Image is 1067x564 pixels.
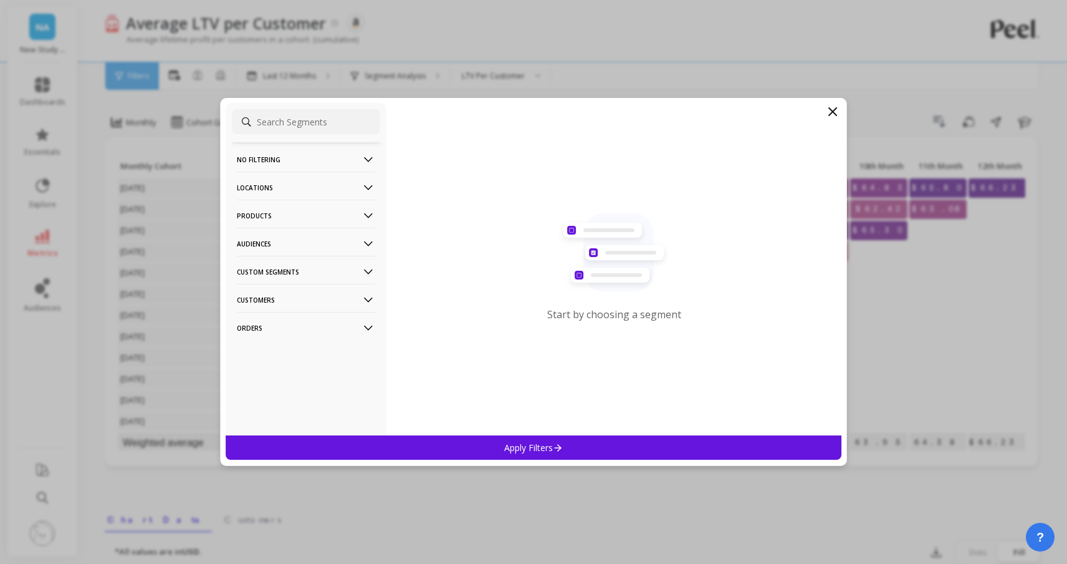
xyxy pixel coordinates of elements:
[1026,523,1055,552] button: ?
[232,109,380,134] input: Search Segments
[237,284,375,316] p: Customers
[1036,528,1044,546] span: ?
[237,172,375,203] p: Locations
[237,256,375,288] p: Custom Segments
[547,308,681,321] p: Start by choosing a segment
[237,200,375,231] p: Products
[237,228,375,260] p: Audiences
[504,442,563,454] p: Apply Filters
[237,143,375,175] p: No filtering
[237,312,375,344] p: Orders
